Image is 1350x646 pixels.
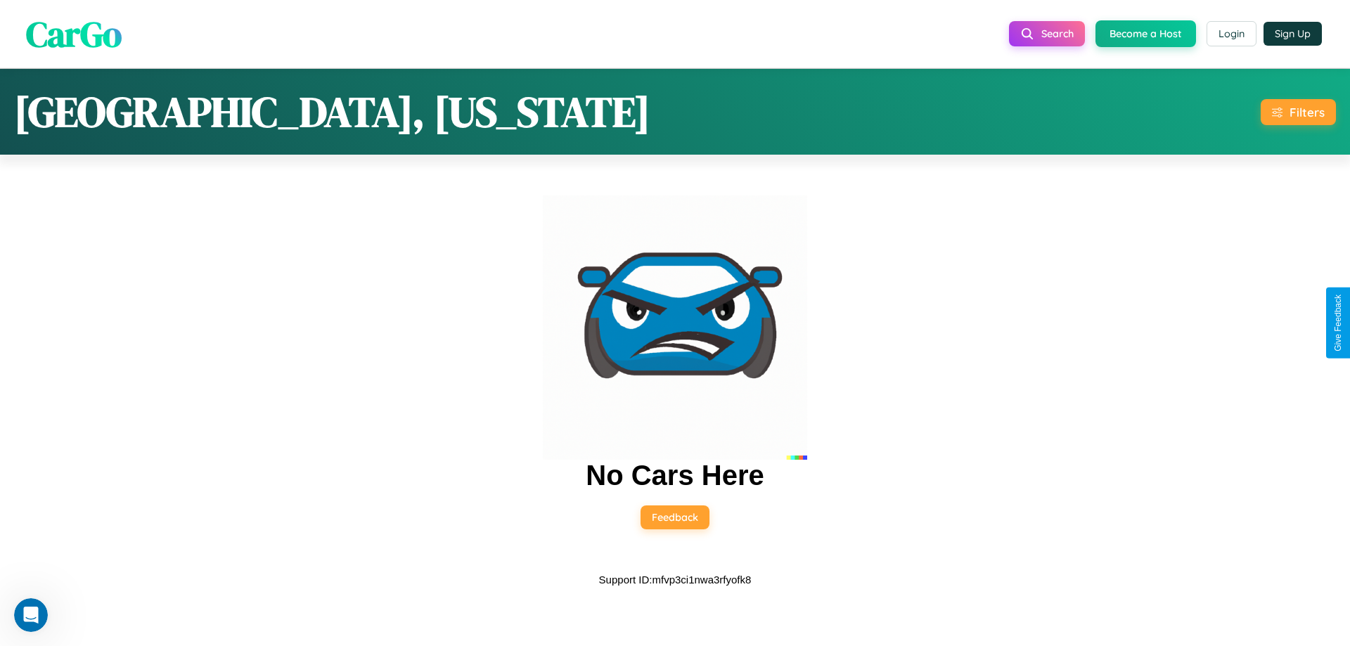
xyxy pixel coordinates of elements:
p: Support ID: mfvp3ci1nwa3rfyofk8 [599,570,752,589]
div: Filters [1290,105,1325,119]
button: Login [1207,21,1256,46]
div: Give Feedback [1333,295,1343,351]
h1: [GEOGRAPHIC_DATA], [US_STATE] [14,83,650,141]
button: Feedback [641,505,709,529]
button: Sign Up [1264,22,1322,46]
button: Search [1009,21,1085,46]
button: Become a Host [1095,20,1196,47]
iframe: Intercom live chat [14,598,48,632]
button: Filters [1261,99,1336,125]
span: Search [1041,27,1074,40]
span: CarGo [26,9,122,58]
h2: No Cars Here [586,460,764,491]
img: car [543,195,807,460]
